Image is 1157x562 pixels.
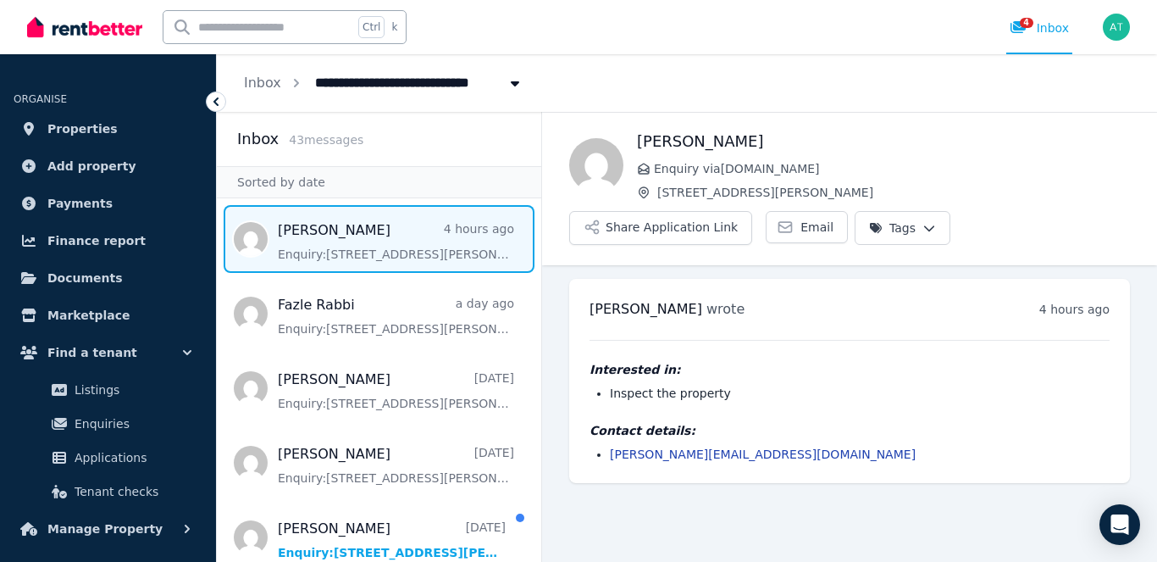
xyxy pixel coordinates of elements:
button: Share Application Link [569,211,752,245]
li: Inspect the property [610,385,1110,402]
a: Finance report [14,224,202,258]
div: Sorted by date [217,166,541,198]
h2: Inbox [237,127,279,151]
span: ORGANISE [14,93,67,105]
span: Payments [47,193,113,214]
span: Find a tenant [47,342,137,363]
a: Payments [14,186,202,220]
span: Email [800,219,833,236]
img: Anton Tonev [1103,14,1130,41]
span: Tenant checks [75,481,189,502]
button: Tags [855,211,950,245]
a: Tenant checks [20,475,196,509]
span: Add property [47,156,136,176]
span: Listings [75,380,189,400]
span: Manage Property [47,519,163,539]
a: Applications [20,441,196,475]
a: [PERSON_NAME][EMAIL_ADDRESS][DOMAIN_NAME] [610,448,916,461]
a: Marketplace [14,298,202,332]
a: Listings [20,373,196,407]
a: Enquiries [20,407,196,441]
a: Inbox [244,75,281,91]
span: [PERSON_NAME] [590,301,702,317]
a: [PERSON_NAME][DATE]Enquiry:[STREET_ADDRESS][PERSON_NAME]. [278,519,506,561]
a: Email [766,211,848,243]
h1: [PERSON_NAME] [637,130,1130,153]
div: Open Intercom Messenger [1099,504,1140,545]
button: Manage Property [14,512,202,546]
nav: Breadcrumb [217,54,551,112]
span: [STREET_ADDRESS][PERSON_NAME] [657,184,1130,201]
span: 43 message s [289,133,363,147]
a: [PERSON_NAME][DATE]Enquiry:[STREET_ADDRESS][PERSON_NAME]. [278,370,514,412]
a: Fazle Rabbia day agoEnquiry:[STREET_ADDRESS][PERSON_NAME]. [278,295,514,337]
span: Documents [47,268,123,288]
span: Enquiries [75,414,189,434]
span: Enquiry via [DOMAIN_NAME] [654,160,1130,177]
span: Ctrl [358,16,385,38]
span: Marketplace [47,305,130,326]
div: Inbox [1010,19,1069,36]
span: k [391,20,397,34]
img: RentBetter [27,14,142,40]
a: [PERSON_NAME]4 hours agoEnquiry:[STREET_ADDRESS][PERSON_NAME]. [278,220,514,263]
time: 4 hours ago [1039,303,1110,316]
a: Documents [14,261,202,295]
span: Tags [869,220,916,236]
a: Add property [14,149,202,183]
span: wrote [706,301,745,317]
span: Properties [47,119,118,139]
button: Find a tenant [14,336,202,370]
h4: Interested in: [590,361,1110,378]
a: Properties [14,112,202,146]
span: 4 [1020,18,1033,28]
span: Applications [75,448,189,468]
h4: Contact details: [590,422,1110,439]
a: [PERSON_NAME][DATE]Enquiry:[STREET_ADDRESS][PERSON_NAME]. [278,444,514,487]
img: Jane [569,138,623,192]
span: Finance report [47,231,146,251]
